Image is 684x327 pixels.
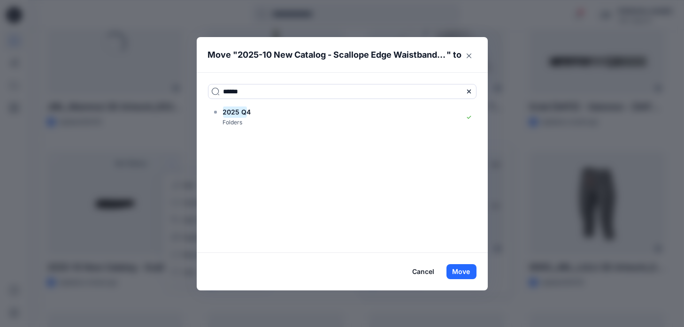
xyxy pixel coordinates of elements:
[223,106,247,118] mark: 2025 Q
[197,37,473,73] header: Move " " to
[461,48,476,63] button: Close
[446,264,476,279] button: Move
[407,264,441,279] button: Cancel
[247,108,251,116] span: 4
[223,118,243,128] p: Folders
[238,48,447,61] p: 2025-10 New Catalog - Scallope Edge Waistband+Jacquard Debossed Logo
